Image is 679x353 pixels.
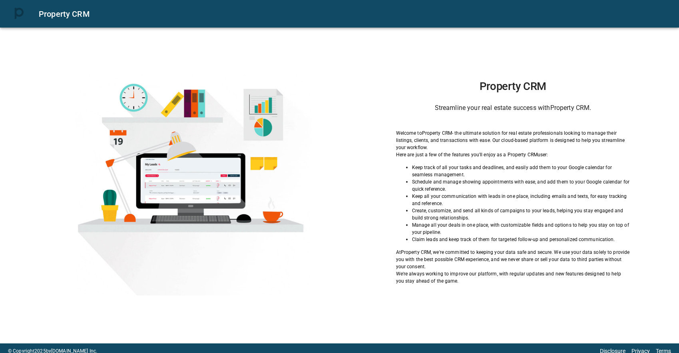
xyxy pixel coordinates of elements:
[396,151,630,158] p: Here are just a few of the features you'll enjoy as a Property CRM user:
[39,8,669,20] div: Property CRM
[412,164,630,178] p: Keep track of all your tasks and deadlines, and easily add them to your Google calendar for seaml...
[396,80,630,93] h1: Property CRM
[412,207,630,221] p: Create, customize, and send all kinds of campaigns to your leads, helping you stay engaged and bu...
[396,130,630,151] p: Welcome to Property CRM - the ultimate solution for real estate professionals looking to manage t...
[396,102,630,114] h6: Streamline your real estate success with Property CRM .
[412,236,630,243] p: Claim leads and keep track of them for targeted follow-up and personalized communication.
[396,270,630,285] p: We're always working to improve our platform, with regular updates and new features designed to h...
[396,249,630,270] p: At Property CRM , we're committed to keeping your data safe and secure. We use your data solely t...
[412,178,630,193] p: Schedule and manage showing appointments with ease, and add them to your Google calendar for quic...
[412,193,630,207] p: Keep all your communication with leads in one place, including emails and texts, for easy trackin...
[412,221,630,236] p: Manage all your deals in one place, with customizable fields and options to help you stay on top ...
